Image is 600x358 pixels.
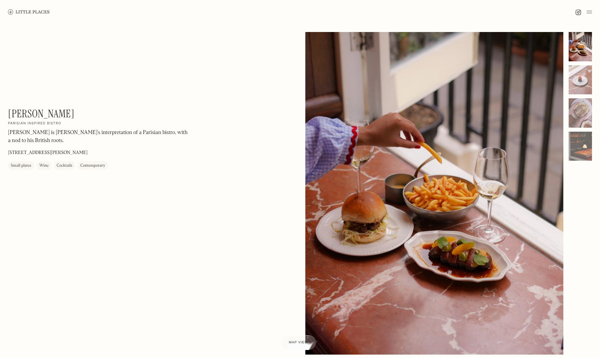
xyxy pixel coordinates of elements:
[8,122,61,126] h2: Parisian inspired bistro
[8,129,188,145] p: [PERSON_NAME] is [PERSON_NAME]'s interpretation of a Parisian bistro, with a nod to his British r...
[281,335,316,350] a: Map view
[80,163,105,169] div: Contemporary
[39,163,49,169] div: Wine
[8,107,74,120] h1: [PERSON_NAME]
[8,150,88,157] p: [STREET_ADDRESS][PERSON_NAME]
[57,163,72,169] div: Cocktails
[289,341,308,344] span: Map view
[11,163,31,169] div: Small plates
